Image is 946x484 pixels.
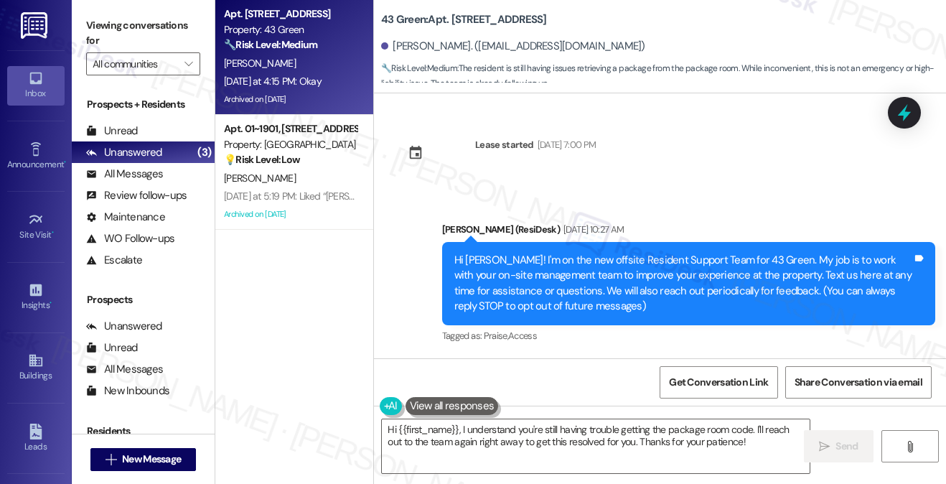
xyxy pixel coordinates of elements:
[52,228,54,238] span: •
[90,448,197,471] button: New Message
[442,325,935,346] div: Tagged as:
[534,137,596,152] div: [DATE] 7:00 PM
[72,424,215,439] div: Residents
[64,157,66,167] span: •
[381,12,547,27] b: 43 Green: Apt. [STREET_ADDRESS]
[93,52,177,75] input: All communities
[86,319,162,334] div: Unanswered
[86,145,162,160] div: Unanswered
[224,137,357,152] div: Property: [GEOGRAPHIC_DATA]
[7,66,65,105] a: Inbox
[785,366,932,399] button: Share Conversation via email
[795,375,922,390] span: Share Conversation via email
[560,222,624,237] div: [DATE] 10:27 AM
[86,362,163,377] div: All Messages
[484,330,508,342] span: Praise ,
[819,441,830,452] i: 
[50,298,52,308] span: •
[86,167,163,182] div: All Messages
[224,6,357,22] div: Apt. [STREET_ADDRESS]
[660,366,777,399] button: Get Conversation Link
[382,419,810,473] textarea: Hi {{first_name}}, I understand you're still having trouble getting the package room code. I'll r...
[7,348,65,387] a: Buildings
[184,58,192,70] i: 
[223,90,358,108] div: Archived on [DATE]
[804,430,874,462] button: Send
[224,153,300,166] strong: 💡 Risk Level: Low
[86,124,138,139] div: Unread
[381,61,946,92] span: : The resident is still having issues retrieving a package from the package room. While inconveni...
[904,441,915,452] i: 
[86,210,165,225] div: Maintenance
[454,253,912,315] div: Hi [PERSON_NAME]! I'm on the new offsite Resident Support Team for 43 Green. My job is to work wi...
[7,419,65,458] a: Leads
[224,121,357,136] div: Apt. 01~1901, [STREET_ADDRESS][GEOGRAPHIC_DATA][US_STATE][STREET_ADDRESS]
[669,375,768,390] span: Get Conversation Link
[86,253,142,268] div: Escalate
[223,205,358,223] div: Archived on [DATE]
[86,383,169,399] div: New Inbounds
[442,222,935,242] div: [PERSON_NAME] (ResiDesk)
[21,12,50,39] img: ResiDesk Logo
[381,62,457,74] strong: 🔧 Risk Level: Medium
[224,22,357,37] div: Property: 43 Green
[475,137,534,152] div: Lease started
[86,14,200,52] label: Viewing conversations for
[106,454,116,465] i: 
[381,39,645,54] div: [PERSON_NAME]. ([EMAIL_ADDRESS][DOMAIN_NAME])
[835,439,858,454] span: Send
[86,231,174,246] div: WO Follow-ups
[86,340,138,355] div: Unread
[224,172,296,185] span: [PERSON_NAME]
[224,75,322,88] div: [DATE] at 4:15 PM: Okay
[122,452,181,467] span: New Message
[508,330,537,342] span: Access
[72,292,215,307] div: Prospects
[72,97,215,112] div: Prospects + Residents
[7,278,65,317] a: Insights •
[224,57,296,70] span: [PERSON_NAME]
[224,38,317,51] strong: 🔧 Risk Level: Medium
[194,141,215,164] div: (3)
[7,208,65,246] a: Site Visit •
[86,188,187,203] div: Review follow-ups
